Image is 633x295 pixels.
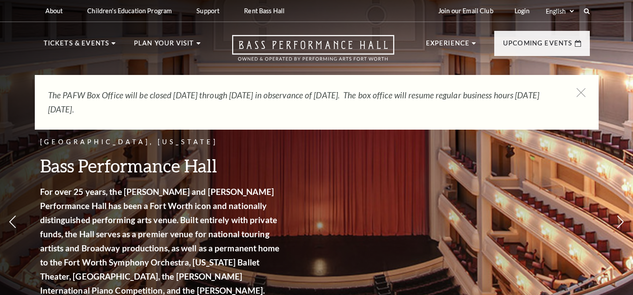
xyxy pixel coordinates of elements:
[426,38,470,54] p: Experience
[45,7,63,15] p: About
[134,38,194,54] p: Plan Your Visit
[544,7,575,15] select: Select:
[196,7,219,15] p: Support
[503,38,573,54] p: Upcoming Events
[40,154,282,177] h3: Bass Performance Hall
[48,90,539,114] em: The PAFW Box Office will be closed [DATE] through [DATE] in observance of [DATE]. The box office ...
[244,7,285,15] p: Rent Bass Hall
[44,38,110,54] p: Tickets & Events
[87,7,172,15] p: Children's Education Program
[40,137,282,148] p: [GEOGRAPHIC_DATA], [US_STATE]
